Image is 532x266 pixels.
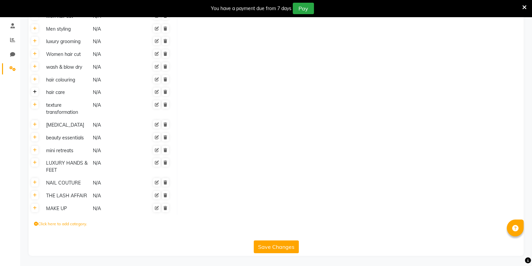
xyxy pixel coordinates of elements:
label: Click here to add category. [34,221,87,227]
div: N/A [92,37,138,46]
div: N/A [92,204,138,213]
div: N/A [92,101,138,117]
div: N/A [92,50,138,59]
div: N/A [92,179,138,187]
div: mini retreats [43,146,90,155]
div: N/A [92,88,138,97]
div: N/A [92,76,138,84]
div: luxury grooming [43,37,90,46]
div: Women hair cut [43,50,90,59]
div: hair colouring [43,76,90,84]
div: N/A [92,134,138,142]
div: wash & blow dry [43,63,90,71]
div: N/A [92,192,138,200]
div: NAIL COUTURE [43,179,90,187]
div: THE LASH AFFAIR [43,192,90,200]
div: texture transformation [43,101,90,117]
div: N/A [92,146,138,155]
button: Save Changes [254,240,299,253]
button: Pay [293,3,314,14]
div: N/A [92,121,138,129]
div: hair care [43,88,90,97]
div: beauty essentials [43,134,90,142]
div: Men styling [43,25,90,33]
div: N/A [92,159,138,174]
div: N/A [92,25,138,33]
div: LUXURY HANDS & FEET [43,159,90,174]
div: [MEDICAL_DATA] [43,121,90,129]
div: N/A [92,63,138,71]
div: MAKE UP [43,204,90,213]
div: You have a payment due from 7 days [211,5,291,12]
